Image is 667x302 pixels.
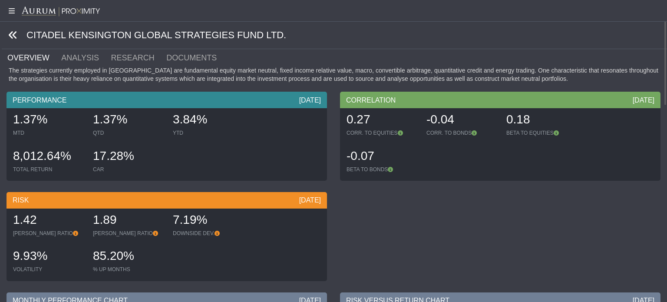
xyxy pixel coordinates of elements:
[506,111,578,129] div: 0.18
[22,7,100,17] img: Aurum-Proximity%20white.svg
[13,248,84,266] div: 9.93%
[7,92,327,108] div: PERFORMANCE
[173,230,244,237] div: DOWNSIDE DEV.
[299,96,321,105] div: [DATE]
[93,230,164,237] div: [PERSON_NAME] RATIO
[13,266,84,273] div: VOLATILITY
[7,49,60,66] a: OVERVIEW
[93,148,164,166] div: 17.28%
[13,148,84,166] div: 8,012.64%
[93,113,127,126] span: 1.37%
[13,129,84,136] div: MTD
[93,248,164,266] div: 85.20%
[426,129,498,136] div: CORR. TO BONDS
[340,92,660,108] div: CORRELATION
[165,49,228,66] a: DOCUMENTS
[110,49,166,66] a: RESEARCH
[347,166,418,173] div: BETA TO BONDS
[299,196,321,205] div: [DATE]
[93,266,164,273] div: % UP MONTHS
[347,113,370,126] span: 0.27
[2,22,667,49] div: CITADEL KENSINGTON GLOBAL STRATEGIES FUND LTD.
[633,96,654,105] div: [DATE]
[13,230,84,237] div: [PERSON_NAME] RATIO
[13,113,47,126] span: 1.37%
[347,148,418,166] div: -0.07
[347,129,418,136] div: CORR. TO EQUITIES
[7,192,327,209] div: RISK
[60,49,110,66] a: ANALYSIS
[173,212,244,230] div: 7.19%
[93,129,164,136] div: QTD
[93,166,164,173] div: CAR
[426,111,498,129] div: -0.04
[13,212,84,230] div: 1.42
[7,66,660,83] div: The strategies currently employed in [GEOGRAPHIC_DATA] are fundamental equity market neutral, fix...
[173,111,244,129] div: 3.84%
[506,129,578,136] div: BETA TO EQUITIES
[173,129,244,136] div: YTD
[13,166,84,173] div: TOTAL RETURN
[93,212,164,230] div: 1.89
